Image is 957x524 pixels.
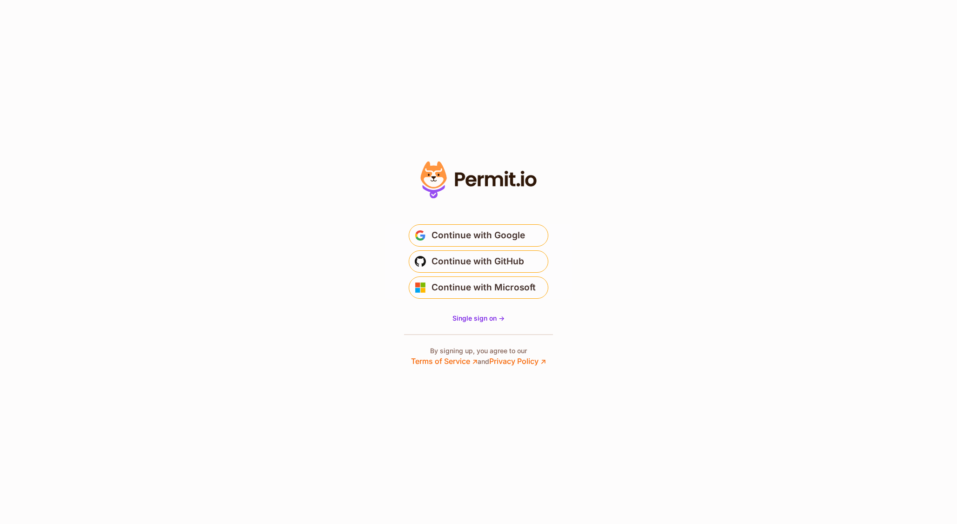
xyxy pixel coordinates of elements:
[431,254,524,269] span: Continue with GitHub
[409,224,548,247] button: Continue with Google
[411,356,478,366] a: Terms of Service ↗
[452,314,505,323] a: Single sign on ->
[452,314,505,322] span: Single sign on ->
[409,250,548,273] button: Continue with GitHub
[431,228,525,243] span: Continue with Google
[489,356,546,366] a: Privacy Policy ↗
[409,276,548,299] button: Continue with Microsoft
[431,280,536,295] span: Continue with Microsoft
[411,346,546,367] p: By signing up, you agree to our and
